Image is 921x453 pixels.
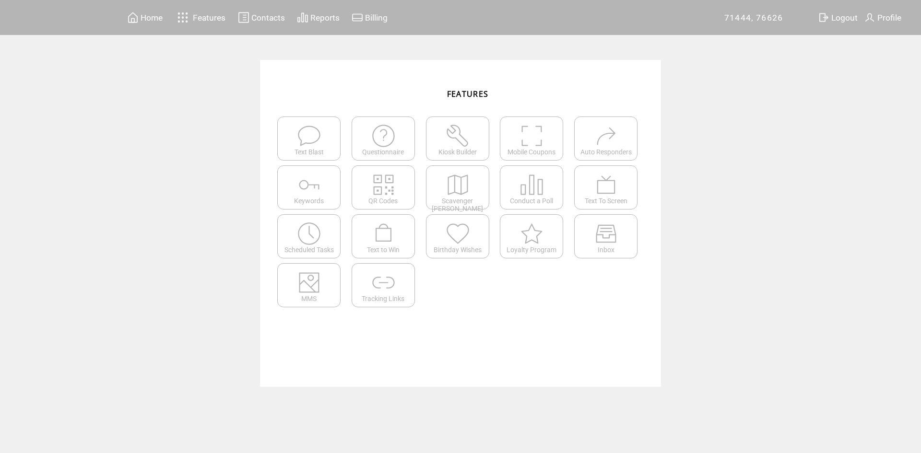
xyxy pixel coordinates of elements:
[593,123,619,149] img: auto-responders.svg
[277,263,347,307] a: MMS
[585,197,627,205] span: Text To Screen
[500,116,569,161] a: Mobile Coupons
[173,8,227,27] a: Features
[127,12,139,23] img: home.svg
[141,13,163,23] span: Home
[432,197,483,212] span: Scavenger [PERSON_NAME]
[362,148,404,156] span: Questionnaire
[519,123,544,149] img: coupons.svg
[580,148,632,156] span: Auto Responders
[510,197,553,205] span: Conduct a Poll
[251,13,285,23] span: Contacts
[371,270,396,295] img: links.svg
[352,214,421,258] a: Text to Win
[277,214,347,258] a: Scheduled Tasks
[236,10,286,25] a: Contacts
[301,295,317,302] span: MMS
[352,12,363,23] img: creidtcard.svg
[862,10,903,25] a: Profile
[445,172,471,197] img: scavenger.svg
[277,165,347,209] a: Keywords
[426,214,496,258] a: Birthday Wishes
[175,10,191,25] img: features.svg
[362,295,404,302] span: Tracking Links
[500,165,569,209] a: Conduct a Poll
[238,12,249,23] img: contacts.svg
[296,270,322,295] img: mms.svg
[371,123,396,149] img: questionnaire.svg
[445,123,471,149] img: tool%201.svg
[598,246,614,254] span: Inbox
[277,116,347,161] a: Text Blast
[574,214,644,258] a: Inbox
[574,116,644,161] a: Auto Responders
[371,172,396,197] img: qr.svg
[350,10,389,25] a: Billing
[877,13,901,23] span: Profile
[438,148,477,156] span: Kiosk Builder
[831,13,858,23] span: Logout
[296,123,322,149] img: text-blast.svg
[296,221,322,246] img: scheduled-tasks.svg
[434,246,482,254] span: Birthday Wishes
[352,263,421,307] a: Tracking Links
[574,165,644,209] a: Text To Screen
[445,221,471,246] img: birthday-wishes.svg
[126,10,164,25] a: Home
[519,221,544,246] img: loyalty-program.svg
[193,13,225,23] span: Features
[296,172,322,197] img: keywords.svg
[519,172,544,197] img: poll.svg
[508,148,555,156] span: Mobile Coupons
[864,12,875,23] img: profile.svg
[507,246,556,254] span: Loyalty Program
[365,13,388,23] span: Billing
[500,214,569,258] a: Loyalty Program
[295,148,324,156] span: Text Blast
[294,197,324,205] span: Keywords
[724,13,783,23] span: 71444, 76626
[297,12,308,23] img: chart.svg
[367,246,400,254] span: Text to Win
[310,13,340,23] span: Reports
[371,221,396,246] img: text-to-win.svg
[368,197,398,205] span: QR Codes
[593,172,619,197] img: text-to-screen.svg
[593,221,619,246] img: Inbox.svg
[295,10,341,25] a: Reports
[352,116,421,161] a: Questionnaire
[426,116,496,161] a: Kiosk Builder
[816,10,862,25] a: Logout
[352,165,421,209] a: QR Codes
[447,89,489,99] span: FEATURES
[818,12,829,23] img: exit.svg
[284,246,334,254] span: Scheduled Tasks
[426,165,496,209] a: Scavenger [PERSON_NAME]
